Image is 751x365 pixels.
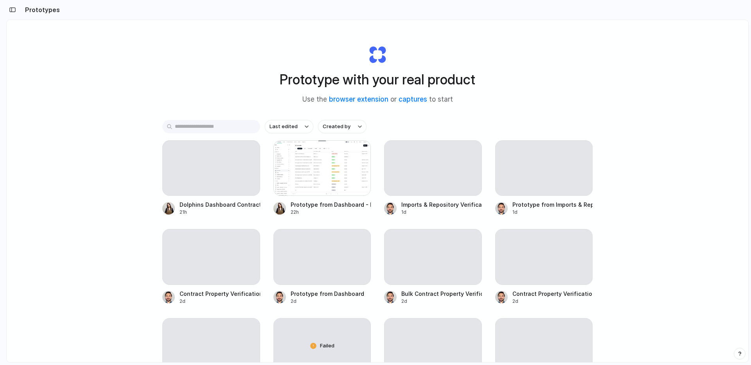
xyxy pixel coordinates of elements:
div: 1d [401,209,482,216]
button: Created by [318,120,367,133]
a: Prototype from Imports & Repository1d [495,140,593,216]
h1: Prototype with your real product [280,69,475,90]
a: Imports & Repository Verification1d [384,140,482,216]
div: Dolphins Dashboard Contract Actions [180,200,260,209]
span: Failed [320,342,334,350]
h2: Prototypes [22,5,60,14]
a: Prototype from Dashboard2d [273,229,371,304]
div: Bulk Contract Property Verification [401,290,482,298]
a: browser extension [329,95,388,103]
span: Use the or to start [302,95,453,105]
div: Prototype from Dashboard - Dolphins [291,200,371,209]
a: captures [399,95,427,103]
a: Contract Property Verification Dashboard2d [162,229,260,304]
div: 22h [291,209,371,216]
a: Bulk Contract Property Verification2d [384,229,482,304]
div: 2d [180,298,260,305]
span: Last edited [269,123,298,131]
span: Created by [323,123,350,131]
div: Imports & Repository Verification [401,200,482,209]
a: Prototype from Dashboard - DolphinsPrototype from Dashboard - Dolphins22h [273,140,371,216]
div: 2d [512,298,593,305]
div: 21h [180,209,260,216]
div: Prototype from Dashboard [291,290,364,298]
div: Contract Property Verification Interface [512,290,593,298]
div: 2d [291,298,364,305]
div: 1d [512,209,593,216]
div: Contract Property Verification Dashboard [180,290,260,298]
a: Contract Property Verification Interface2d [495,229,593,304]
button: Last edited [265,120,313,133]
a: Dolphins Dashboard Contract Actions21h [162,140,260,216]
div: Prototype from Imports & Repository [512,200,593,209]
div: 2d [401,298,482,305]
